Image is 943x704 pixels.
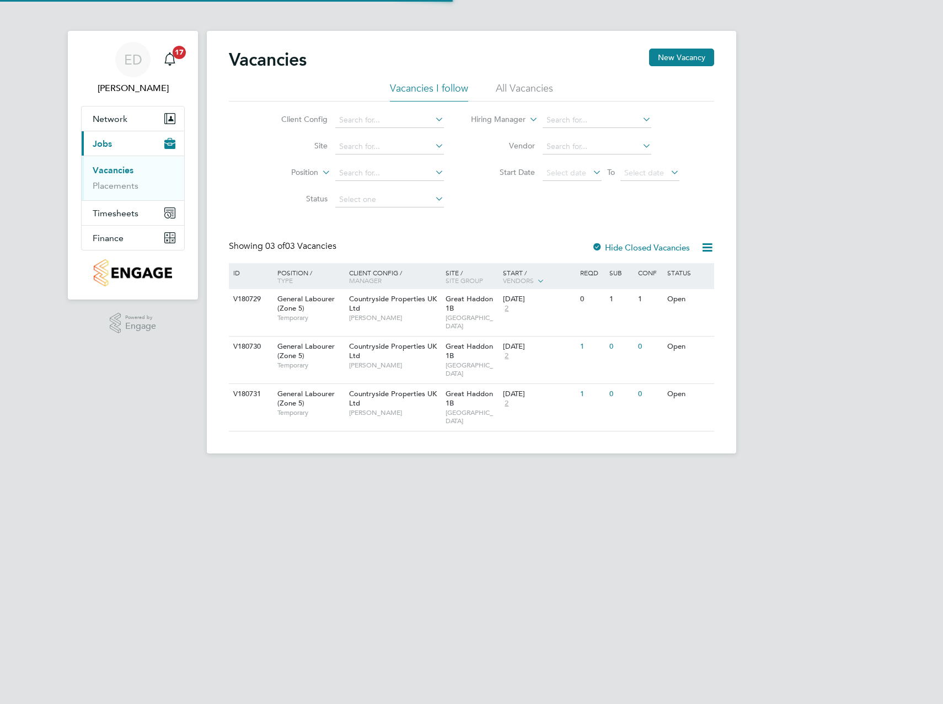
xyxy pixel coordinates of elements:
div: Conf [635,263,664,282]
div: ID [231,263,269,282]
img: countryside-properties-logo-retina.png [94,259,172,286]
div: Open [665,337,712,357]
div: 0 [607,384,635,404]
a: 17 [159,42,181,77]
span: [PERSON_NAME] [349,361,440,370]
div: [DATE] [503,295,575,304]
div: [DATE] [503,342,575,351]
span: Finance [93,233,124,243]
span: Great Haddon 1B [446,294,493,313]
a: Placements [93,180,138,191]
span: [GEOGRAPHIC_DATA] [446,313,498,330]
span: 17 [173,46,186,59]
span: Powered by [125,313,156,322]
nav: Main navigation [68,31,198,300]
span: General Labourer (Zone 5) [277,294,335,313]
div: 0 [635,337,664,357]
span: Type [277,276,293,285]
button: Finance [82,226,184,250]
span: 2 [503,304,510,313]
div: Site / [443,263,501,290]
span: Great Haddon 1B [446,342,493,360]
input: Search for... [543,113,651,128]
span: Countryside Properties UK Ltd [349,294,437,313]
button: Network [82,106,184,131]
span: Countryside Properties UK Ltd [349,389,437,408]
div: V180729 [231,289,269,310]
span: Temporary [277,408,344,417]
span: Engage [125,322,156,331]
span: 2 [503,399,510,408]
label: Position [255,167,318,178]
span: General Labourer (Zone 5) [277,389,335,408]
span: 03 of [265,241,285,252]
div: Jobs [82,156,184,200]
span: Vendors [503,276,534,285]
div: Client Config / [346,263,443,290]
div: Open [665,289,712,310]
label: Status [264,194,328,204]
div: 1 [635,289,664,310]
input: Search for... [335,166,444,181]
div: 0 [577,289,606,310]
span: 03 Vacancies [265,241,336,252]
div: [DATE] [503,390,575,399]
div: Open [665,384,712,404]
a: ED[PERSON_NAME] [81,42,185,95]
label: Start Date [471,167,535,177]
span: [GEOGRAPHIC_DATA] [446,361,498,378]
span: 2 [503,351,510,361]
div: 0 [635,384,664,404]
li: All Vacancies [496,82,553,102]
div: Reqd [577,263,606,282]
button: New Vacancy [649,49,714,66]
a: Vacancies [93,165,133,175]
span: ED [124,52,142,67]
span: Timesheets [93,208,138,218]
button: Timesheets [82,201,184,225]
div: 1 [577,384,606,404]
span: Temporary [277,361,344,370]
input: Search for... [335,113,444,128]
input: Search for... [543,139,651,154]
span: Ellie Davis [81,82,185,95]
li: Vacancies I follow [390,82,468,102]
span: To [604,165,618,179]
span: Manager [349,276,382,285]
span: [PERSON_NAME] [349,313,440,322]
span: Temporary [277,313,344,322]
span: Great Haddon 1B [446,389,493,408]
input: Search for... [335,139,444,154]
span: General Labourer (Zone 5) [277,342,335,360]
label: Client Config [264,114,328,124]
span: Jobs [93,138,112,149]
span: [PERSON_NAME] [349,408,440,417]
span: Countryside Properties UK Ltd [349,342,437,360]
label: Hiring Manager [462,114,526,125]
div: Sub [607,263,635,282]
button: Jobs [82,131,184,156]
label: Site [264,141,328,151]
div: V180731 [231,384,269,404]
div: Showing [229,241,339,252]
span: Select date [624,168,664,178]
div: V180730 [231,337,269,357]
a: Powered byEngage [110,313,157,334]
input: Select one [335,192,444,207]
h2: Vacancies [229,49,307,71]
label: Vendor [471,141,535,151]
div: Status [665,263,712,282]
div: 1 [577,337,606,357]
a: Go to home page [81,259,185,286]
div: 1 [607,289,635,310]
span: Site Group [446,276,483,285]
span: [GEOGRAPHIC_DATA] [446,408,498,425]
div: 0 [607,337,635,357]
div: Position / [269,263,346,290]
span: Select date [546,168,586,178]
label: Hide Closed Vacancies [592,242,690,253]
span: Network [93,114,127,124]
div: Start / [500,263,577,291]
